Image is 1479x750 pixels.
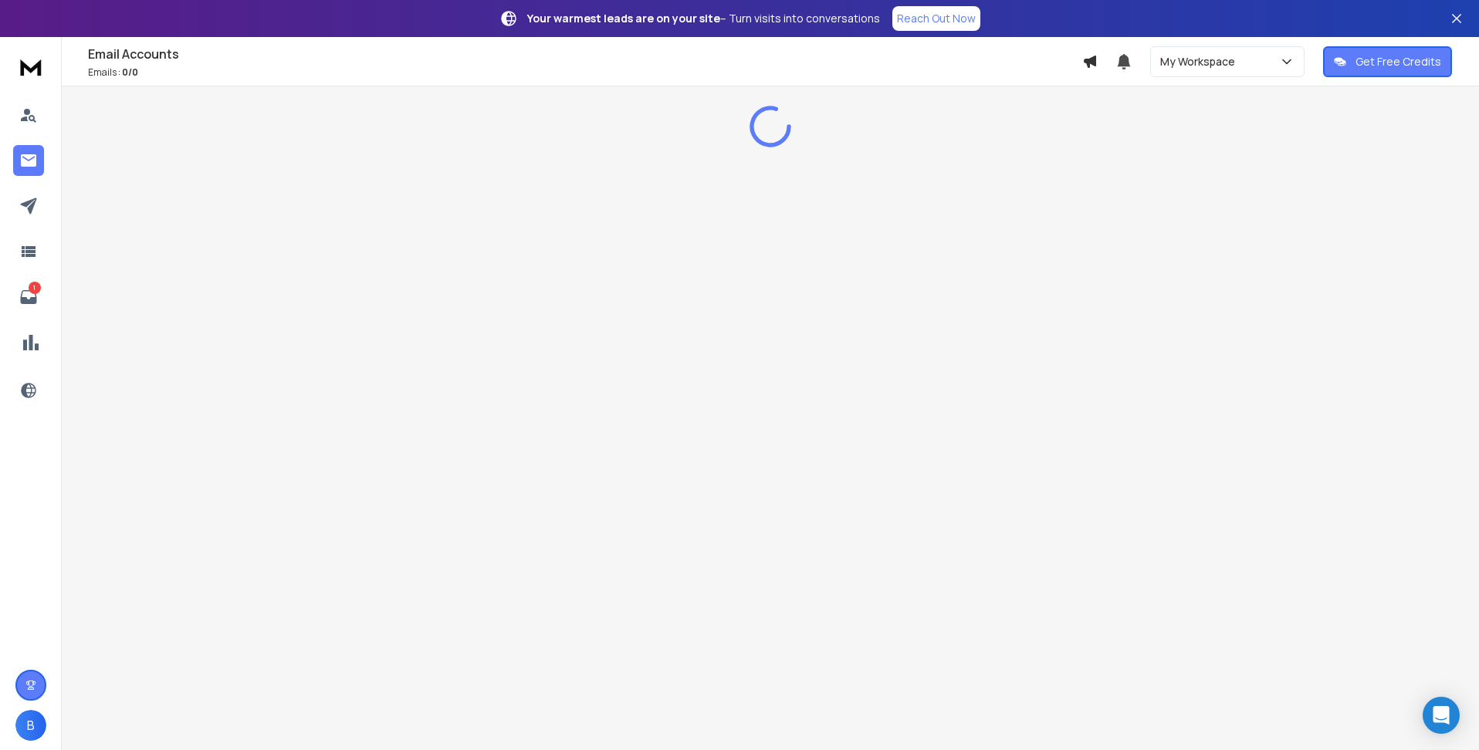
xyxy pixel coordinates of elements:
[29,282,41,294] p: 1
[897,11,976,26] p: Reach Out Now
[88,45,1082,63] h1: Email Accounts
[122,66,138,79] span: 0 / 0
[15,710,46,741] button: B
[892,6,980,31] a: Reach Out Now
[15,52,46,81] img: logo
[1355,54,1441,69] p: Get Free Credits
[1323,46,1452,77] button: Get Free Credits
[527,11,880,26] p: – Turn visits into conversations
[88,66,1082,79] p: Emails :
[527,11,720,25] strong: Your warmest leads are on your site
[13,282,44,312] a: 1
[1423,697,1460,734] div: Open Intercom Messenger
[1160,54,1241,69] p: My Workspace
